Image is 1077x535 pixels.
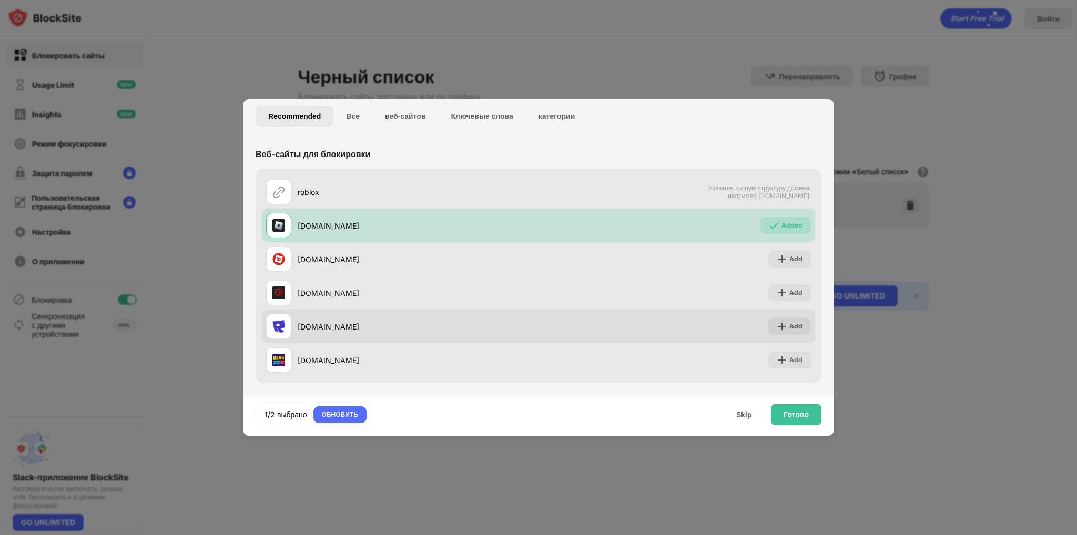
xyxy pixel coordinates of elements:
[789,254,802,264] div: Add
[372,106,439,127] button: веб-сайтов
[298,355,538,366] div: [DOMAIN_NAME]
[272,286,285,299] img: favicons
[703,184,811,200] span: Укажите полную структуру домена, например [DOMAIN_NAME].
[789,321,802,332] div: Add
[781,220,802,231] div: Added
[272,320,285,333] img: favicons
[789,287,802,298] div: Add
[298,220,538,231] div: [DOMAIN_NAME]
[256,106,333,127] button: Recommended
[256,149,370,159] div: Веб-сайты для блокировки
[265,409,307,420] div: 1/2 выбрано
[298,187,538,198] div: roblox
[789,355,802,365] div: Add
[272,253,285,265] img: favicons
[736,410,752,419] div: Skip
[272,186,285,198] img: url.svg
[272,354,285,366] img: favicons
[333,106,372,127] button: Все
[784,410,809,419] div: Готово
[439,106,526,127] button: Ключевые слова
[322,409,358,420] div: ОБНОВИТЬ
[526,106,587,127] button: категории
[298,321,538,332] div: [DOMAIN_NAME]
[298,287,538,299] div: [DOMAIN_NAME]
[272,219,285,232] img: favicons
[298,254,538,265] div: [DOMAIN_NAME]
